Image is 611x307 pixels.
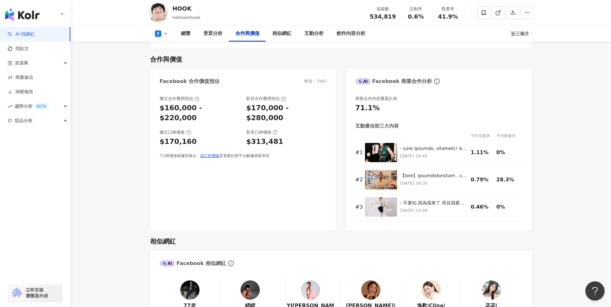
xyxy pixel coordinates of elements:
[160,78,220,85] div: Facebook 合作價值預估
[400,145,468,152] div: - Lore ipsumdo, sitametc! Adip el sedd eiu Tempo inc utla E do ma aliqua enimad minim veniamq nos...
[180,280,199,302] a: KOL Avatar
[200,153,219,158] a: 自訂的價值
[496,149,519,156] div: 0%
[149,3,168,22] img: KOL Avatar
[304,79,327,84] div: 幣值：TWD
[10,288,23,298] img: chrome extension
[246,137,284,147] div: $313,481
[471,176,493,183] div: 0.79%
[15,56,28,70] span: 資源庫
[160,137,197,147] div: $170,160
[336,30,365,37] div: 創作內容分析
[400,180,468,187] p: [DATE] 18:30
[370,6,396,12] div: 追蹤數
[160,96,199,102] div: 圖文合作費用預估
[433,78,441,85] span: info-circle
[471,133,496,139] div: 平均互動率
[8,31,35,37] a: searchAI 找網紅
[421,280,441,300] img: KOL Avatar
[15,99,49,113] span: 趨勢分析
[227,260,235,267] span: info-circle
[241,280,260,302] a: KOL Avatar
[34,103,49,110] div: BETA
[8,46,29,52] a: 找貼文
[471,149,493,156] div: 1.11%
[181,30,191,37] div: 總覽
[5,8,39,21] img: logo
[496,203,519,211] div: 0%
[496,133,522,139] div: 平均觀看率
[272,30,292,37] div: 相似網紅
[301,280,320,302] a: KOL Avatar
[355,176,362,183] div: # 2
[8,74,33,81] a: 商案媒合
[365,143,397,162] img: - Good morning, everyone! Nice to meet you Where you from I am an office worker likes wearing qip...
[438,13,458,20] span: 41.9%
[496,176,519,183] div: 28.3%
[404,6,428,12] div: 互動率
[365,170,397,189] img: 【喝酒很好】土耳其伊斯蘭教就像土耳其冰淇淋，有點特別也蠻活潑的而且跟其他人不一樣（多虧酷帥西裝猛男）｜HOOK ft. TutorABC 【YouTube清晰版：https://youtu.be...
[173,4,200,12] div: HOOK
[400,173,468,179] div: 【lore】ipsumdolorsitam，consecteturadipisc（elitsedd）｜EIUS te. IncidIDU 【UtlAboreet：dolor://magna.al...
[8,89,33,95] a: 洞察報告
[8,104,12,109] span: rise
[361,280,380,302] a: KOL Avatar
[180,280,199,300] img: KOL Avatar
[355,96,397,102] div: 商業合作內容覆蓋比例
[400,200,468,206] div: - 不要怕 因為我來了 而且我要跟四角戀醜男們要一起去跑 NB 10K賽事了 為什麼不要怕 因為 因為 連[PERSON_NAME]本人都能跑了 你一定做得到 跑步是自由的 跑步是快樂的 跑步是...
[304,30,324,37] div: 互動分析
[421,280,441,302] a: KOL Avatar
[301,280,320,300] img: KOL Avatar
[355,123,399,129] div: 互動最佳前三大內容
[511,29,533,39] div: 近三個月
[241,280,260,300] img: KOL Avatar
[160,153,327,159] div: *口碑價值根據您後台， 及客觀社群平台數據測算而得
[160,260,175,267] div: AI
[150,237,176,246] div: 相似網紅
[160,129,191,135] div: 圖文口碑價值
[160,260,226,267] div: Facebook 相似網紅
[400,207,468,214] p: [DATE] 19:46
[361,280,380,300] img: KOL Avatar
[400,153,468,160] p: [DATE] 19:45
[436,6,460,12] div: 觀看率
[246,103,327,123] div: $170,000 - $280,000
[246,129,278,135] div: 影音口碑價值
[482,280,501,300] img: KOL Avatar
[26,287,48,299] span: 立即安裝 瀏覽器外掛
[370,13,396,20] span: 534,819
[355,78,371,85] div: AI
[8,284,62,302] a: chrome extension立即安裝 瀏覽器外掛
[160,103,240,123] div: $160,000 - $220,000
[482,280,501,302] a: KOL Avatar
[173,15,200,20] span: helloiamhook
[585,281,605,301] iframe: Help Scout Beacon - Open
[471,203,493,211] div: 0.46%
[235,30,259,37] div: 合作與價值
[355,78,432,85] div: Facebook 商業合作分析
[408,13,424,20] span: 0.6%
[246,96,286,102] div: 影音合作費用預估
[355,103,380,113] div: 71.1%
[355,149,362,156] div: # 1
[150,55,182,64] div: 合作與價值
[365,197,397,217] img: - 不要怕 因為我來了 而且我要跟四角戀醜男們要一起去跑 NB 10K賽事了 為什麼不要怕 因為 因為 連林黛玉我本人都能跑了 你一定做得到 跑步是自由的 跑步是快樂的 跑步是氣喘吁吁而且有點臭...
[15,113,33,128] span: 競品分析
[355,203,362,211] div: # 3
[203,30,223,37] div: 受眾分析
